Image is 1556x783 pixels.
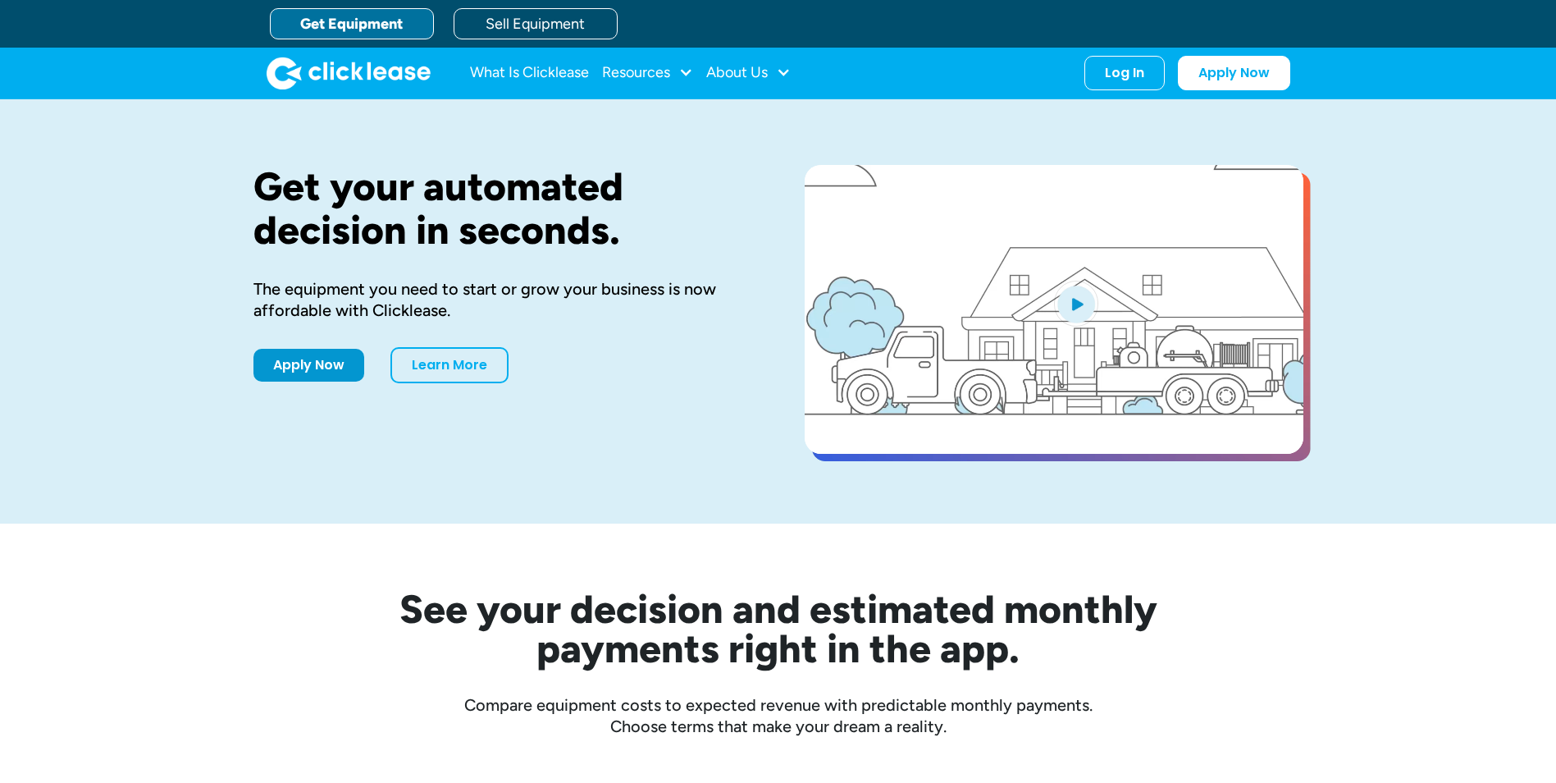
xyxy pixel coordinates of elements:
[390,347,509,383] a: Learn More
[1105,65,1144,81] div: Log In
[253,278,752,321] div: The equipment you need to start or grow your business is now affordable with Clicklease.
[267,57,431,89] img: Clicklease logo
[319,589,1238,668] h2: See your decision and estimated monthly payments right in the app.
[470,57,589,89] a: What Is Clicklease
[454,8,618,39] a: Sell Equipment
[270,8,434,39] a: Get Equipment
[253,694,1303,737] div: Compare equipment costs to expected revenue with predictable monthly payments. Choose terms that ...
[602,57,693,89] div: Resources
[805,165,1303,454] a: open lightbox
[253,349,364,382] a: Apply Now
[253,165,752,252] h1: Get your automated decision in seconds.
[1178,56,1290,90] a: Apply Now
[1054,281,1098,327] img: Blue play button logo on a light blue circular background
[267,57,431,89] a: home
[706,57,791,89] div: About Us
